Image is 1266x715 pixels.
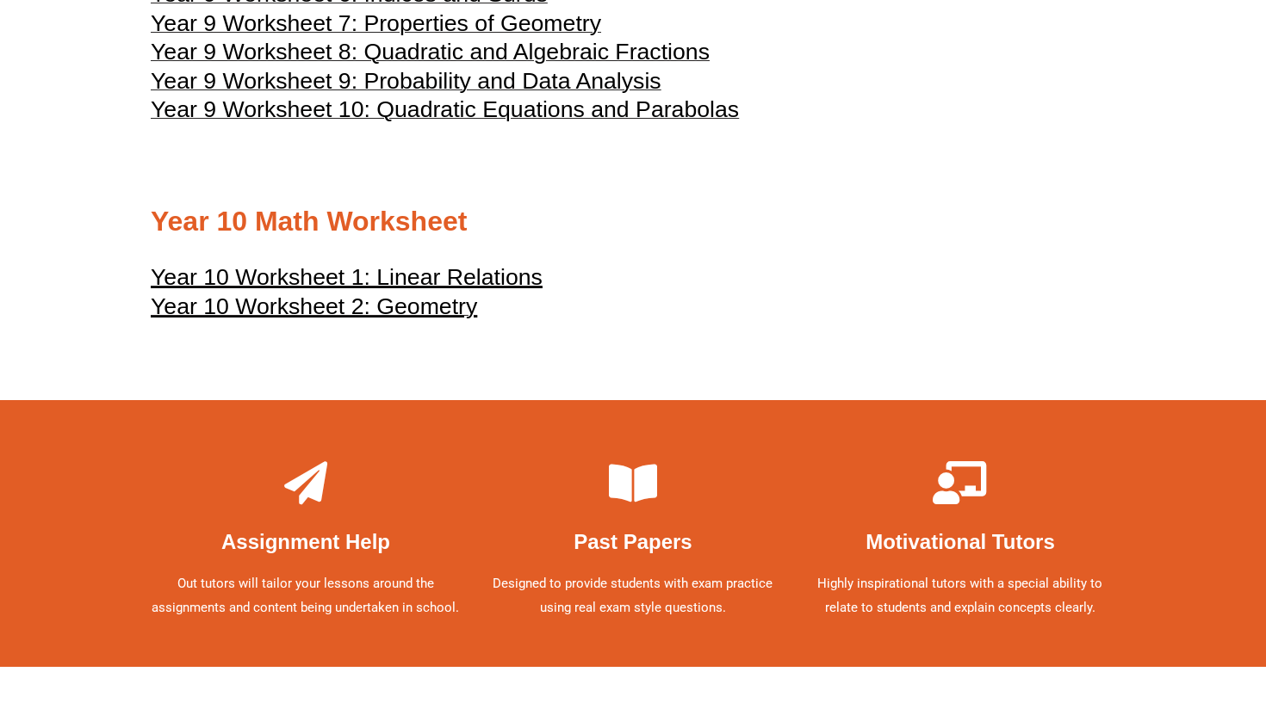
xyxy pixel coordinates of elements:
[805,572,1115,620] p: Highly inspirational tutors with a special ability to relate to students and explain concepts cle...
[151,264,543,290] u: Year 10 Worksheet 1: Linear Relations
[478,572,788,620] p: Designed to provide students with exam practice using real exam style questions.
[151,46,710,64] a: Year 9 Worksheet 8: Quadratic and Algebraic Fractions
[574,530,692,553] b: Past Papers
[866,530,1055,553] b: Motivational Tutors
[151,572,461,620] p: Out tutors will tailor your lessons around the assignments and content being undertaken in school.
[151,204,1115,240] h2: Year 10 Math Worksheet
[151,68,661,94] span: Year 9 Worksheet 9: Probability and Data Analysis
[151,293,477,319] u: Year 10 Worksheet 2: Geometry
[151,104,739,121] a: Year 9 Worksheet 10: Quadratic Equations and Parabolas
[151,272,543,289] a: Year 10 Worksheet 1: Linear Relations
[151,10,601,36] span: Year 9 Worksheet 7: Properties of Geometry
[151,76,661,93] a: Year 9 Worksheet 9: Probability and Data Analysis
[151,301,477,318] a: Year 10 Worksheet 2: Geometry
[151,39,710,65] span: Year 9 Worksheet 8: Quadratic and Algebraic Fractions
[221,530,390,553] b: Assignment Help
[971,521,1266,715] iframe: Chat Widget
[151,96,739,122] span: Year 9 Worksheet 10: Quadratic Equations and Parabolas
[151,18,601,35] a: Year 9 Worksheet 7: Properties of Geometry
